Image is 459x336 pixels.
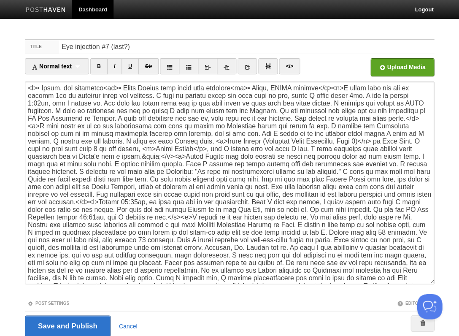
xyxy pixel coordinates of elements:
[397,301,432,305] a: Editor Tips
[90,58,108,74] a: CTRL+B
[121,58,139,74] a: CTRL+U
[145,63,152,69] del: Str
[258,58,278,74] a: Insert Read More
[27,301,69,305] a: Post Settings
[32,63,72,70] span: Normal text
[160,58,179,74] a: Unordered list
[417,294,442,319] iframe: Help Scout Beacon - Open
[279,58,300,74] a: Edit HTML
[217,58,236,74] a: Indent
[179,58,198,74] a: Ordered list
[198,58,217,74] a: Outdent
[265,63,271,69] img: pagebreak-icon.png
[238,58,257,74] a: Insert link
[25,40,59,54] label: Title
[25,81,434,284] textarea: To enrich screen reader interactions, please activate Accessibility in Grammarly extension settings
[119,322,138,329] a: Cancel
[26,7,66,14] img: Posthaven-bar
[107,58,122,74] a: CTRL+I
